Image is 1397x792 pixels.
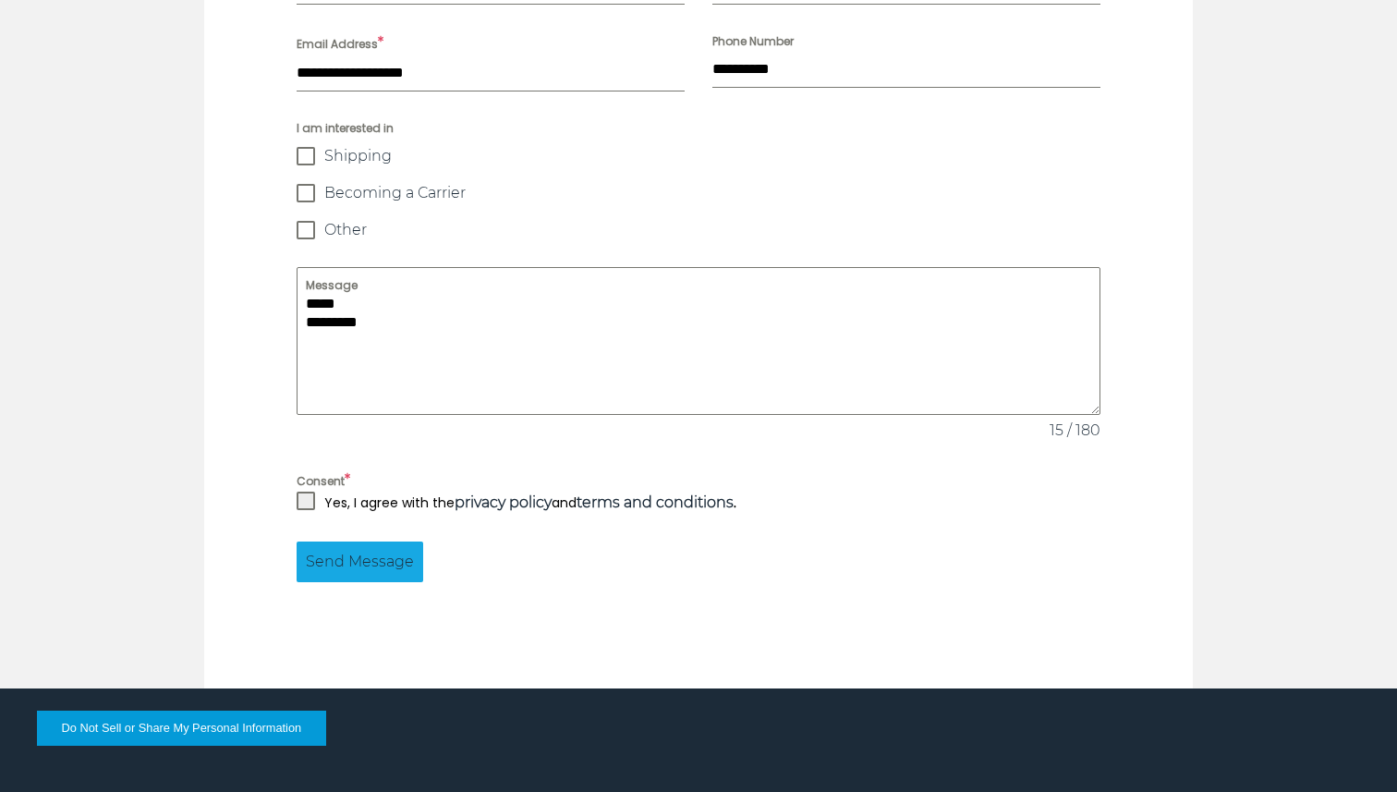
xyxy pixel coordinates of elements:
[297,469,1100,492] label: Consent
[577,493,734,511] a: terms and conditions
[297,184,1100,202] label: Becoming a Carrier
[1050,420,1100,442] span: 15 / 180
[297,147,1100,165] label: Shipping
[324,184,466,202] span: Becoming a Carrier
[324,147,392,165] span: Shipping
[297,119,1100,138] span: I am interested in
[577,493,736,512] strong: .
[37,711,326,746] button: Do Not Sell or Share My Personal Information
[324,492,736,514] p: Yes, I agree with the and
[324,221,367,239] span: Other
[297,221,1100,239] label: Other
[455,493,552,511] a: privacy policy
[306,551,414,573] span: Send Message
[297,542,423,582] button: Send Message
